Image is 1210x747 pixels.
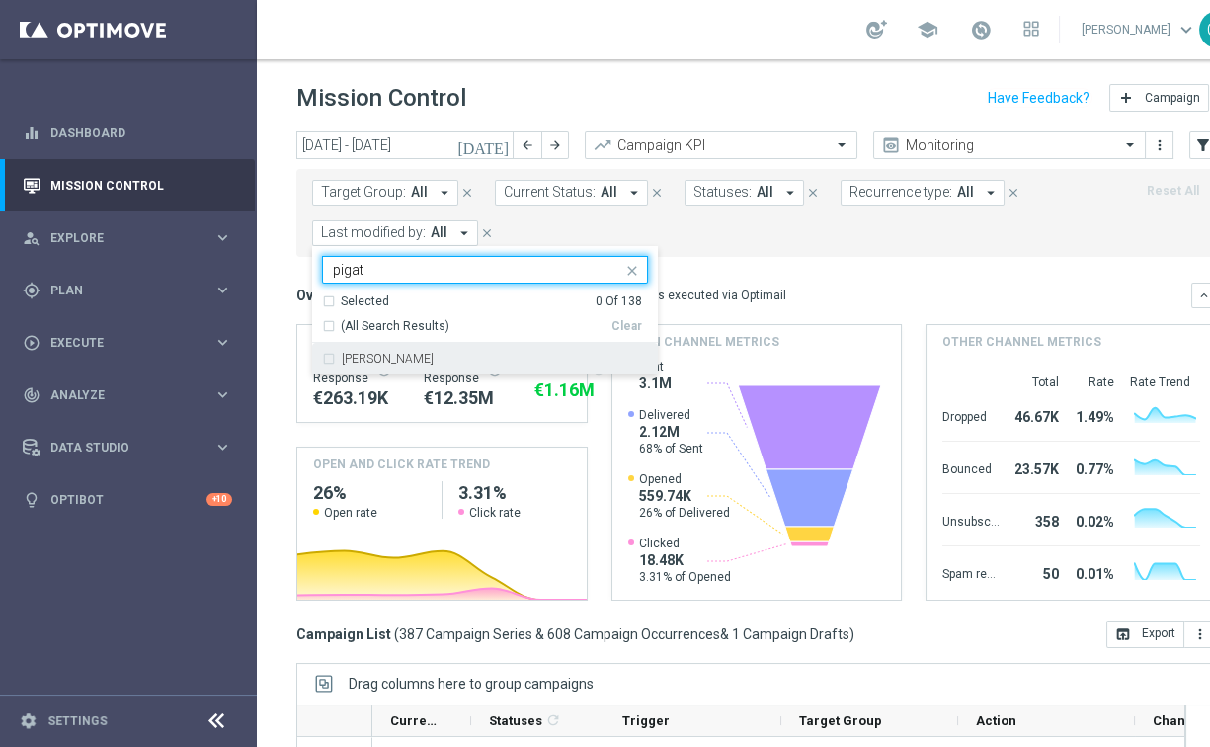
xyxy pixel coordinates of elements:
i: track_changes [23,386,40,404]
i: more_vert [1192,626,1208,642]
span: Current Status [390,713,438,728]
button: arrow_back [514,131,541,159]
div: Data Studio [23,439,213,456]
h3: Campaign List [296,625,854,643]
span: Drag columns here to group campaigns [349,676,594,692]
span: Channel [1153,713,1200,728]
h2: 3.31% [458,481,571,505]
span: Target Group [799,713,882,728]
span: Click rate [469,505,521,521]
h4: OPEN AND CLICK RATE TREND [313,456,490,473]
h1: Mission Control [296,84,466,113]
div: Total [1008,374,1059,390]
span: All [411,184,428,201]
span: All [431,224,447,241]
span: Plan [50,285,213,296]
button: track_changes Analyze keyboard_arrow_right [22,387,233,403]
div: Optibot [23,473,232,526]
button: Mission Control [22,178,233,194]
span: 3.31% of Opened [639,569,731,585]
h3: Overview: [296,287,360,304]
i: arrow_forward [548,138,562,152]
ng-select: Monitoring [873,131,1146,159]
div: 358 [1008,504,1059,536]
div: Dropped [942,399,1000,431]
span: 3.1M [639,374,672,392]
span: Trigger [622,713,670,728]
span: Current Status: [504,184,596,201]
span: ) [849,625,854,643]
span: Recurrence type: [849,184,952,201]
div: Analyze [23,386,213,404]
span: Action [976,713,1016,728]
span: & [720,626,729,642]
button: Statuses: All arrow_drop_down [685,180,804,206]
input: Have Feedback? [988,91,1089,105]
button: open_in_browser Export [1106,621,1184,648]
i: close [480,226,494,240]
i: preview [881,135,901,155]
span: Open rate [324,505,377,521]
span: Analyze [50,389,213,401]
i: close [806,186,820,200]
i: settings [20,712,38,730]
label: [PERSON_NAME] [342,353,434,365]
div: Plan [23,282,213,299]
div: 0.77% [1067,452,1114,483]
div: 0.01% [1067,556,1114,588]
span: Execute [50,337,213,349]
i: refresh [545,712,561,728]
i: keyboard_arrow_right [213,333,232,352]
span: Statuses [489,713,542,728]
div: 50 [1008,556,1059,588]
h4: Other channel metrics [942,333,1101,351]
button: close [648,182,666,204]
ng-select: Campaign KPI [585,131,857,159]
i: lightbulb [23,491,40,509]
h2: 26% [313,481,426,505]
button: [DATE] [454,131,514,161]
i: keyboard_arrow_right [213,385,232,404]
i: arrow_back [521,138,534,152]
span: Clicked [639,536,731,551]
a: Optibot [50,473,206,526]
button: Data Studio keyboard_arrow_right [22,440,233,456]
button: play_circle_outline Execute keyboard_arrow_right [22,335,233,351]
a: Dashboard [50,107,232,159]
div: lightbulb Optibot +10 [22,492,233,508]
div: person_search Explore keyboard_arrow_right [22,230,233,246]
span: All [757,184,773,201]
div: €12,352,128 [424,386,503,410]
span: (All Search Results) [341,318,449,335]
button: close [622,259,638,275]
i: gps_fixed [23,282,40,299]
div: 0.02% [1067,504,1114,536]
button: close [458,182,476,204]
i: close [1007,186,1020,200]
span: 68% of Sent [639,441,703,456]
button: close [804,182,822,204]
span: All [957,184,974,201]
div: Row Groups [349,676,594,692]
i: keyboard_arrow_right [213,228,232,247]
i: arrow_drop_down [625,184,643,202]
div: Selected [341,293,389,310]
i: keyboard_arrow_right [213,281,232,299]
button: more_vert [1150,133,1170,157]
span: Data Studio [50,442,213,454]
div: gps_fixed Plan keyboard_arrow_right [22,283,233,298]
div: Chiara Pigato [322,343,648,374]
div: Explore [23,229,213,247]
button: Target Group: All arrow_drop_down [312,180,458,206]
i: close [650,186,664,200]
span: school [917,19,938,41]
div: 23.57K [1008,452,1059,483]
button: close [1005,182,1022,204]
div: 0 Of 138 [596,293,642,310]
div: +10 [206,493,232,506]
i: trending_up [593,135,612,155]
i: keyboard_arrow_right [213,438,232,456]
i: play_circle_outline [23,334,40,352]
